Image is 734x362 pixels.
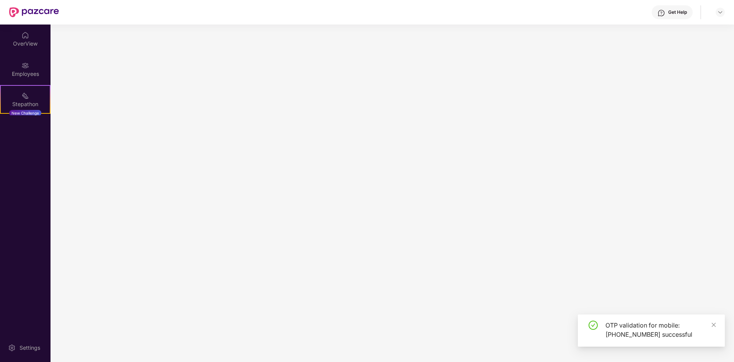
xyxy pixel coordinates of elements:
[9,110,41,116] div: New Challenge
[17,344,42,352] div: Settings
[668,9,687,15] div: Get Help
[589,321,598,330] span: check-circle
[711,322,716,328] span: close
[21,62,29,69] img: svg+xml;base64,PHN2ZyBpZD0iRW1wbG95ZWVzIiB4bWxucz0iaHR0cDovL3d3dy53My5vcmcvMjAwMC9zdmciIHdpZHRoPS...
[21,31,29,39] img: svg+xml;base64,PHN2ZyBpZD0iSG9tZSIgeG1sbnM9Imh0dHA6Ly93d3cudzMub3JnLzIwMDAvc3ZnIiB3aWR0aD0iMjAiIG...
[1,100,50,108] div: Stepathon
[9,7,59,17] img: New Pazcare Logo
[717,9,723,15] img: svg+xml;base64,PHN2ZyBpZD0iRHJvcGRvd24tMzJ4MzIiIHhtbG5zPSJodHRwOi8vd3d3LnczLm9yZy8yMDAwL3N2ZyIgd2...
[21,92,29,100] img: svg+xml;base64,PHN2ZyB4bWxucz0iaHR0cDovL3d3dy53My5vcmcvMjAwMC9zdmciIHdpZHRoPSIyMSIgaGVpZ2h0PSIyMC...
[8,344,16,352] img: svg+xml;base64,PHN2ZyBpZD0iU2V0dGluZy0yMHgyMCIgeG1sbnM9Imh0dHA6Ly93d3cudzMub3JnLzIwMDAvc3ZnIiB3aW...
[657,9,665,17] img: svg+xml;base64,PHN2ZyBpZD0iSGVscC0zMngzMiIgeG1sbnM9Imh0dHA6Ly93d3cudzMub3JnLzIwMDAvc3ZnIiB3aWR0aD...
[605,321,716,339] div: OTP validation for mobile: [PHONE_NUMBER] successful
